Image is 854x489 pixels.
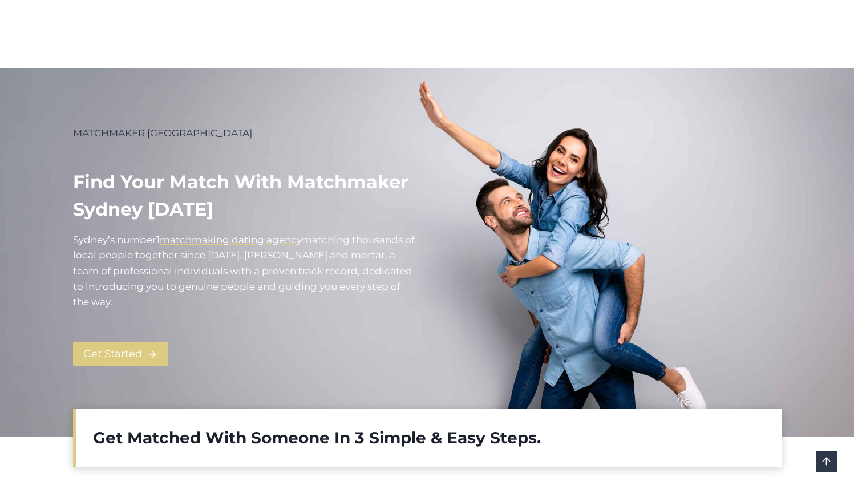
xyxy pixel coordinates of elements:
a: Get Started [73,342,168,366]
h2: Get Matched With Someone In 3 Simple & Easy Steps.​ [93,426,764,450]
span: Get Started [83,346,142,362]
a: Scroll to top [816,451,837,472]
p: Sydney’s number atching thousands of local people together since [DATE]. [PERSON_NAME] and mortar... [73,232,418,310]
mark: m [302,234,312,245]
a: matchmaking dating agency [160,234,302,245]
p: MATCHMAKER [GEOGRAPHIC_DATA] [73,126,418,141]
h1: Find your match with Matchmaker Sydney [DATE] [73,168,418,223]
mark: 1 [156,234,160,245]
